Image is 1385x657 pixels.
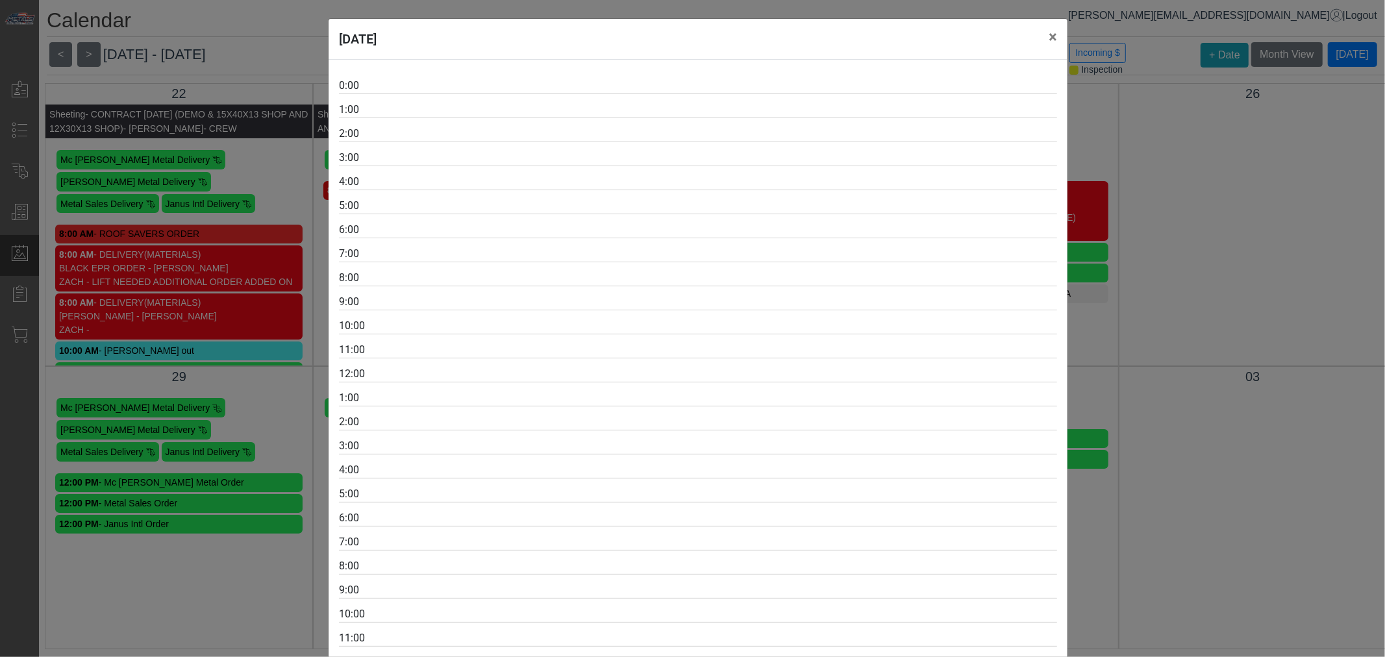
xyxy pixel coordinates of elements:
div: 8:00 [339,270,391,286]
button: Close [1038,19,1067,55]
div: 5:00 [339,198,391,214]
div: 12:00 [339,366,391,382]
h5: [DATE] [339,29,377,49]
div: 6:00 [339,510,391,526]
div: 4:00 [339,462,391,478]
div: 2:00 [339,414,391,430]
div: 6:00 [339,222,391,238]
div: 1:00 [339,102,391,118]
div: 11:00 [339,342,391,358]
div: 9:00 [339,582,391,598]
div: 7:00 [339,534,391,550]
div: 3:00 [339,150,391,166]
div: 7:00 [339,246,391,262]
div: 8:00 [339,558,391,574]
div: 10:00 [339,606,391,622]
div: 5:00 [339,486,391,502]
div: 9:00 [339,294,391,310]
div: 1:00 [339,390,391,406]
div: 3:00 [339,438,391,454]
div: 10:00 [339,318,391,334]
div: 4:00 [339,174,391,190]
div: 2:00 [339,126,391,142]
div: 11:00 [339,630,391,646]
div: 0:00 [339,78,391,93]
